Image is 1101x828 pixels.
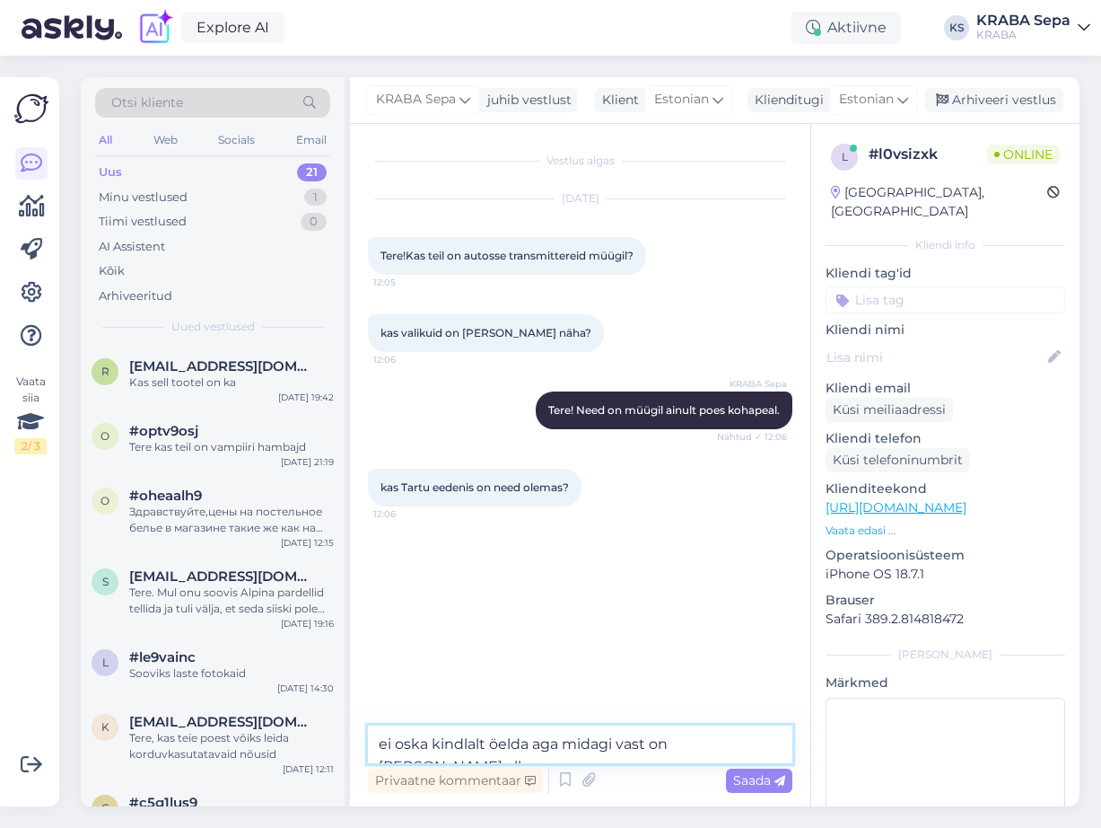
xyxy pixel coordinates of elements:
[99,189,188,207] div: Minu vestlused
[100,494,109,507] span: o
[129,585,334,617] div: Tere. Mul onu soovis Alpina pardellid tellida ja tuli välja, et seda siiski pole laos ja lubati r...
[278,391,334,404] div: [DATE] 19:42
[214,128,258,152] div: Socials
[150,128,181,152] div: Web
[826,321,1065,339] p: Kliendi nimi
[129,358,316,374] span: Riinasiimuste@gmail.com
[747,91,824,110] div: Klienditugi
[14,438,47,454] div: 2 / 3
[976,13,1070,28] div: KRABA Sepa
[826,610,1065,629] p: Safari 389.2.814818472
[101,801,109,815] span: c
[373,276,441,289] span: 12:05
[304,189,327,207] div: 1
[181,13,284,43] a: Explore AI
[826,264,1065,283] p: Kliendi tag'id
[373,353,441,366] span: 12:06
[480,91,572,110] div: juhib vestlust
[100,429,109,443] span: o
[826,565,1065,584] p: iPhone OS 18.7.1
[101,720,109,734] span: k
[654,90,709,110] span: Estonian
[380,326,591,339] span: kas valikuid on [PERSON_NAME] näha?
[869,144,987,165] div: # l0vsizxk
[831,183,1047,221] div: [GEOGRAPHIC_DATA], [GEOGRAPHIC_DATA]
[976,13,1090,42] a: KRABA SepaKRABA
[129,665,334,682] div: Sooviks laste fotokaid
[129,488,202,504] span: #oheaalh9
[99,287,172,305] div: Arhiveeritud
[826,546,1065,565] p: Operatsioonisüsteem
[281,617,334,630] div: [DATE] 19:16
[380,480,569,494] span: kas Tartu eedenis on need olemas?
[826,523,1065,539] p: Vaata edasi ...
[826,499,966,515] a: [URL][DOMAIN_NAME]
[826,647,1065,663] div: [PERSON_NAME]
[101,365,109,378] span: R
[129,730,334,762] div: Tere, kas teie poest võiks leida korduvkasutatavaid nõusid
[976,28,1070,42] div: KRABA
[99,238,165,256] div: AI Assistent
[826,674,1065,692] p: Märkmed
[129,423,198,439] span: #optv9osj
[368,153,792,169] div: Vestlus algas
[102,575,109,588] span: S
[111,93,183,112] span: Otsi kliente
[102,656,109,669] span: l
[368,190,792,207] div: [DATE]
[136,9,174,47] img: explore-ai
[548,403,780,417] span: Tere! Need on müügil ainult poes kohapeal.
[720,377,787,391] span: KRABA Sepa
[297,163,327,181] div: 21
[129,714,316,730] span: kellyvahtramae@gmail.com
[826,480,1065,498] p: Klienditeekond
[839,90,894,110] span: Estonian
[129,649,196,665] span: #le9vainc
[826,379,1065,398] p: Kliendi email
[826,286,1065,313] input: Lisa tag
[99,262,125,280] div: Kõik
[14,92,48,126] img: Askly Logo
[129,795,197,811] span: #c5g1lus9
[826,348,1044,367] input: Lisa nimi
[129,504,334,536] div: Здравствуйте,цены на постельное белье в магазине такие же как на сайте,или скидки действуют тольк...
[717,430,787,444] span: Nähtud ✓ 12:06
[293,128,330,152] div: Email
[283,762,334,776] div: [DATE] 12:11
[129,439,334,455] div: Tere kas teil on vampiiri hambajd
[595,91,639,110] div: Klient
[277,682,334,695] div: [DATE] 14:30
[368,726,792,763] textarea: ei oska kindlalt öelda aga midagi vast on [PERSON_NAME] alle
[373,507,441,521] span: 12:06
[99,213,187,231] div: Tiimi vestlused
[380,249,634,262] span: Tere!Kas teil on autosse transmittereid müügil?
[791,12,901,44] div: Aktiivne
[95,128,116,152] div: All
[842,150,848,163] span: l
[826,591,1065,610] p: Brauser
[14,374,47,454] div: Vaata siia
[281,455,334,469] div: [DATE] 21:19
[826,237,1065,253] div: Kliendi info
[826,429,1065,448] p: Kliendi telefon
[733,772,785,788] span: Saada
[129,568,316,585] span: Stevelimeribel@gmail.com
[944,15,969,40] div: KS
[171,319,255,335] span: Uued vestlused
[376,90,456,110] span: KRABA Sepa
[301,213,327,231] div: 0
[826,448,970,472] div: Küsi telefoninumbrit
[99,163,122,181] div: Uus
[987,145,1060,164] span: Online
[826,398,953,422] div: Küsi meiliaadressi
[368,769,543,793] div: Privaatne kommentaar
[925,88,1063,112] div: Arhiveeri vestlus
[129,374,334,391] div: Kas sell tootel on ka
[281,536,334,550] div: [DATE] 12:15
